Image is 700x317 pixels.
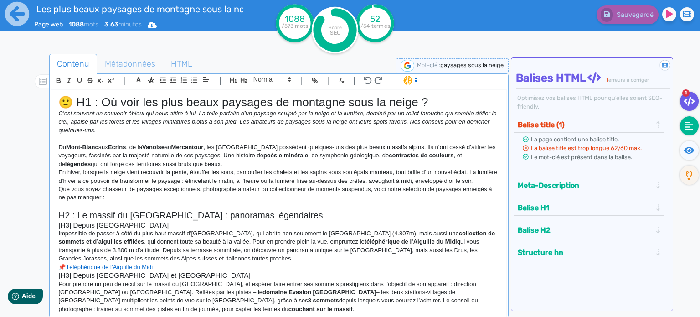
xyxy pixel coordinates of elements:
span: erreurs à corriger [608,77,649,83]
tspan: /573 mots [282,23,308,29]
span: HTML [164,52,200,76]
strong: légendes [65,161,91,167]
span: | [390,74,392,87]
span: 1 [606,77,608,83]
span: | [353,74,355,87]
em: C’est souvent un souvenir ébloui qui nous attire à lui. La toile parfaite d’un paysage sculpté pa... [58,110,498,134]
h3: [H3] Depuis [GEOGRAPHIC_DATA] [58,221,499,229]
span: Métadonnées [98,52,163,76]
span: 1 [682,89,690,97]
button: Meta-Description [515,178,654,193]
div: Balise H1 [515,200,662,215]
h4: Balises HTML [516,72,670,85]
p: Pour prendre un peu de recul sur le massif du [GEOGRAPHIC_DATA], et espérer faire entrer ses somm... [58,280,499,314]
a: Métadonnées [97,54,163,74]
strong: couchant sur le massif [288,306,353,312]
span: Page web [34,21,63,28]
span: La balise title est trop longue 62/60 max. [531,145,642,151]
strong: téléphérique de l’Aiguille du Midi [365,238,457,245]
span: Sauvegardé [617,11,654,19]
span: | [219,74,221,87]
button: Balise title (1) [515,117,654,132]
strong: 8 sommets [308,297,339,304]
p: Que vous soyez chasseur de paysages exceptionnels, photographe amateur ou collectionneur de momen... [58,185,499,202]
div: Structure hn [515,245,662,260]
tspan: Score [329,25,342,31]
span: Contenu [50,52,97,76]
b: 3.63 [104,21,118,28]
strong: contrastes de couleurs [389,152,453,159]
h2: H2 : Le massif du [GEOGRAPHIC_DATA] : panoramas légendaires [58,210,499,221]
tspan: /54 termes [360,23,390,29]
span: | [327,74,329,87]
strong: Vanoise [142,144,165,151]
button: Sauvegardé [597,5,659,24]
div: Meta-Description [515,178,662,193]
div: Balise title (1) [515,117,662,132]
div: Optimisez vos balises HTML pour qu’elles soient SEO-friendly. [516,94,670,111]
tspan: 1088 [285,14,305,24]
tspan: SEO [330,29,340,36]
strong: poésie minérale [263,152,308,159]
strong: Mercantour [171,144,204,151]
h3: [H3] Depuis [GEOGRAPHIC_DATA] et [GEOGRAPHIC_DATA] [58,271,499,280]
span: minutes [104,21,142,28]
span: paysages sous la neige [440,62,504,68]
strong: Ecrins [108,144,126,151]
input: title [34,2,244,16]
span: | [301,74,303,87]
button: Balise H2 [515,223,654,238]
p: Du aux , de la au , les [GEOGRAPHIC_DATA] possèdent quelques-uns des plus beaux massifs alpins. I... [58,143,499,168]
span: mots [69,21,98,28]
b: 1088 [69,21,84,28]
p: En hiver, lorsque la neige vient recouvrir la pente, étouffer les sons, camoufler les chalets et ... [58,168,499,185]
p: 📌 [58,263,499,271]
a: Contenu [49,54,97,74]
button: Balise H1 [515,200,654,215]
strong: domaine Evasion [GEOGRAPHIC_DATA] [262,289,376,296]
button: Structure hn [515,245,654,260]
p: Impossible de passer à côté du plus haut massif d’[GEOGRAPHIC_DATA], qui abrite non seulement le ... [58,229,499,263]
span: | [123,74,125,87]
img: google-serp-logo.png [401,60,414,72]
span: Aligment [200,74,212,85]
span: Mot-clé : [417,62,440,68]
strong: Mont-Blanc [66,144,98,151]
div: Balise H2 [515,223,662,238]
span: La page contient une balise title. [531,136,619,143]
span: Le mot-clé est présent dans la balise. [531,154,632,161]
tspan: 52 [370,14,380,24]
h1: 🙂 H1 : Où voir les plus beaux paysages de montagne sous la neige ? [58,95,499,109]
span: I.Assistant [399,75,421,86]
a: HTML [163,54,200,74]
a: Téléphérique de l’Aiguille du Midi [66,264,153,270]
